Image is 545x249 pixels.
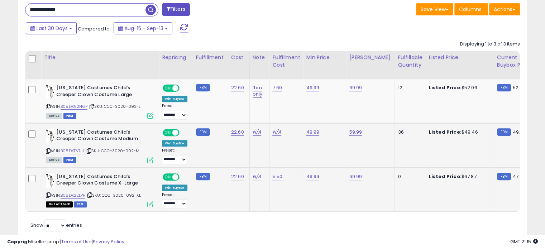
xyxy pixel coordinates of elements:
[429,129,462,135] b: Listed Price:
[30,222,82,229] span: Show: entries
[162,192,187,209] div: Preset:
[513,84,526,91] span: 52.06
[114,22,172,34] button: Aug-15 - Sep-13
[272,129,281,136] a: N/A
[46,129,54,143] img: 410U9N1rZ4L._SL40_.jpg
[398,173,420,180] div: 0
[63,113,76,119] span: FBM
[460,41,520,48] div: Displaying 1 to 3 of 3 items
[86,148,140,154] span: | SKU: CCC-3020-092-M
[513,173,526,180] span: 47.49
[253,54,267,61] div: Note
[78,25,111,32] span: Compared to:
[349,54,392,61] div: [PERSON_NAME]
[46,173,54,188] img: 410U9N1rZ4L._SL40_.jpg
[37,25,68,32] span: Last 30 Days
[349,173,362,180] a: 69.99
[162,96,187,102] div: Win BuyBox
[163,85,172,91] span: ON
[349,84,362,91] a: 69.99
[178,85,190,91] span: OFF
[46,129,153,162] div: ASIN:
[510,238,538,245] span: 2025-10-14 21:15 GMT
[178,174,190,180] span: OFF
[429,85,488,91] div: $52.06
[253,173,261,180] a: N/A
[459,6,482,13] span: Columns
[429,173,488,180] div: $67.87
[163,129,172,135] span: ON
[178,129,190,135] span: OFF
[429,54,491,61] div: Listed Price
[163,174,172,180] span: ON
[56,85,143,100] b: [US_STATE] Costumes Child's Creeper Clown Costume Large
[272,173,282,180] a: 5.50
[61,192,85,198] a: B08DK22LPF
[26,22,77,34] button: Last 30 Days
[46,201,73,207] span: All listings that are currently out of stock and unavailable for purchase on Amazon
[416,3,453,15] button: Save View
[349,129,362,136] a: 59.99
[497,54,534,69] div: Current Buybox Price
[196,128,210,136] small: FBM
[253,84,263,98] a: fbm only
[162,54,190,61] div: Repricing
[231,54,247,61] div: Cost
[231,129,244,136] a: 22.60
[497,84,511,91] small: FBM
[46,85,54,99] img: 410U9N1rZ4L._SL40_.jpg
[46,157,62,163] span: All listings currently available for purchase on Amazon
[196,84,210,91] small: FBM
[124,25,163,32] span: Aug-15 - Sep-13
[429,84,462,91] b: Listed Price:
[46,113,62,119] span: All listings currently available for purchase on Amazon
[162,185,187,191] div: Win BuyBox
[306,84,319,91] a: 49.99
[63,157,76,163] span: FBM
[231,173,244,180] a: 22.60
[497,128,511,136] small: FBM
[44,54,156,61] div: Title
[497,173,511,180] small: FBM
[46,173,153,207] div: ASIN:
[306,173,319,180] a: 49.99
[162,140,187,147] div: Win BuyBox
[61,104,87,110] a: B08DK92H6P
[454,3,488,15] button: Columns
[398,129,420,135] div: 36
[306,54,343,61] div: Min Price
[196,54,225,61] div: Fulfillment
[56,173,143,188] b: [US_STATE] Costumes Child's Creeper Clown Costume X-Large
[162,148,187,164] div: Preset:
[93,238,124,245] a: Privacy Policy
[306,129,319,136] a: 49.99
[231,84,244,91] a: 22.60
[162,3,190,16] button: Filters
[74,201,87,207] span: FBM
[429,129,488,135] div: $49.46
[7,239,124,245] div: seller snap | |
[489,3,520,15] button: Actions
[61,148,85,154] a: B08DKFV7JL
[7,238,33,245] strong: Copyright
[253,129,261,136] a: N/A
[162,104,187,120] div: Preset:
[61,238,92,245] a: Terms of Use
[86,192,141,198] span: | SKU: CCC-3020-092-XL
[89,104,141,109] span: | SKU: CCC-3020-092-L
[56,129,143,144] b: [US_STATE] Costumes Child's Creeper Clown Costume Medium
[196,173,210,180] small: FBM
[398,54,422,69] div: Fulfillable Quantity
[272,54,300,69] div: Fulfillment Cost
[398,85,420,91] div: 12
[429,173,462,180] b: Listed Price:
[272,84,282,91] a: 7.60
[46,85,153,118] div: ASIN:
[513,129,526,135] span: 49.46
